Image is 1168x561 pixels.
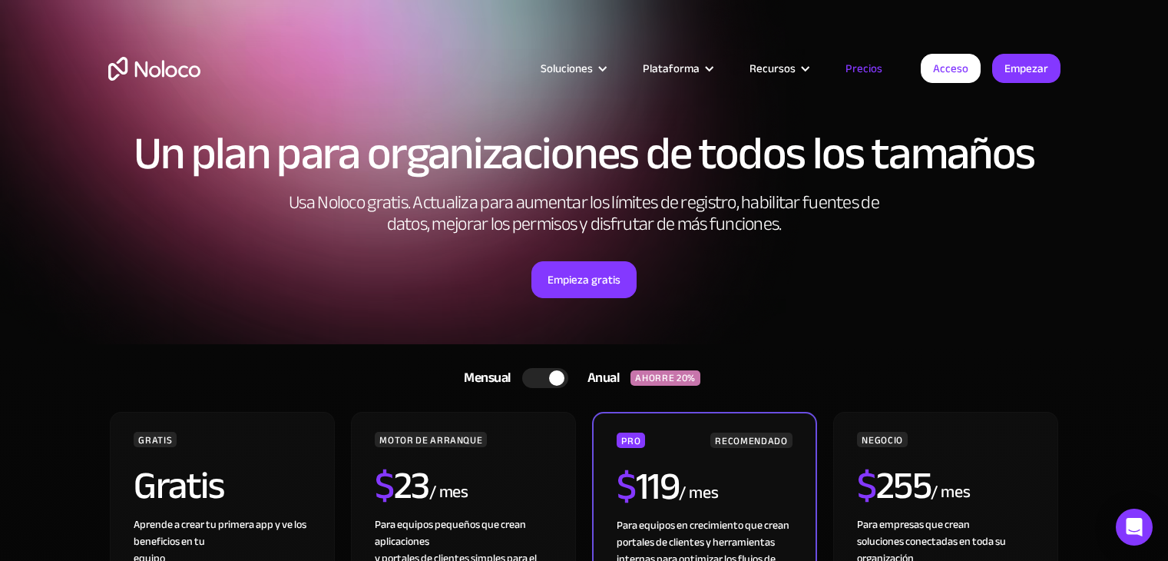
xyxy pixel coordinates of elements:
font: NEGOCIO [862,431,902,450]
font: $ [857,450,876,522]
font: RECOMENDADO [715,432,787,450]
font: / mes [429,476,468,508]
font: Un plan para organizaciones de todos los tamaños [134,111,1034,197]
div: Soluciones [521,58,624,78]
font: Gratis [134,450,223,522]
a: Empieza gratis [531,261,637,298]
div: Recursos [730,58,826,78]
font: 119 [636,450,680,523]
font: Usa Noloco gratis. Actualiza para aumentar los límites de registro, habilitar fuentes de datos, m... [289,185,879,241]
font: Empezar [1004,58,1048,79]
font: AHORRE 20% [635,369,695,387]
font: Recursos [749,58,796,79]
a: Empezar [992,54,1060,83]
a: hogar [108,57,200,81]
a: Acceso [921,54,981,83]
font: / mes [931,476,970,508]
font: Mensual [464,365,511,390]
font: GRATIS [138,431,172,450]
a: Precios [826,58,902,78]
font: $ [617,450,636,523]
font: $ [375,450,394,522]
font: Anual [587,365,620,390]
font: Aprende a crear tu primera app y ve los beneficios en tu [134,514,306,552]
font: Plataforma [643,58,700,79]
font: 23 [394,450,429,522]
div: Plataforma [624,58,730,78]
div: Open Intercom Messenger [1116,509,1153,546]
font: / mes [679,476,718,509]
font: Acceso [933,58,968,79]
font: MOTOR DE ARRANQUE [379,431,482,450]
font: Para empresas que crean [857,514,970,535]
font: Precios [845,58,882,79]
font: PRO [621,432,640,450]
font: Soluciones [541,58,593,79]
font: 255 [876,450,931,522]
font: Empieza gratis [548,269,620,290]
font: Para equipos pequeños que crean aplicaciones [375,514,526,552]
